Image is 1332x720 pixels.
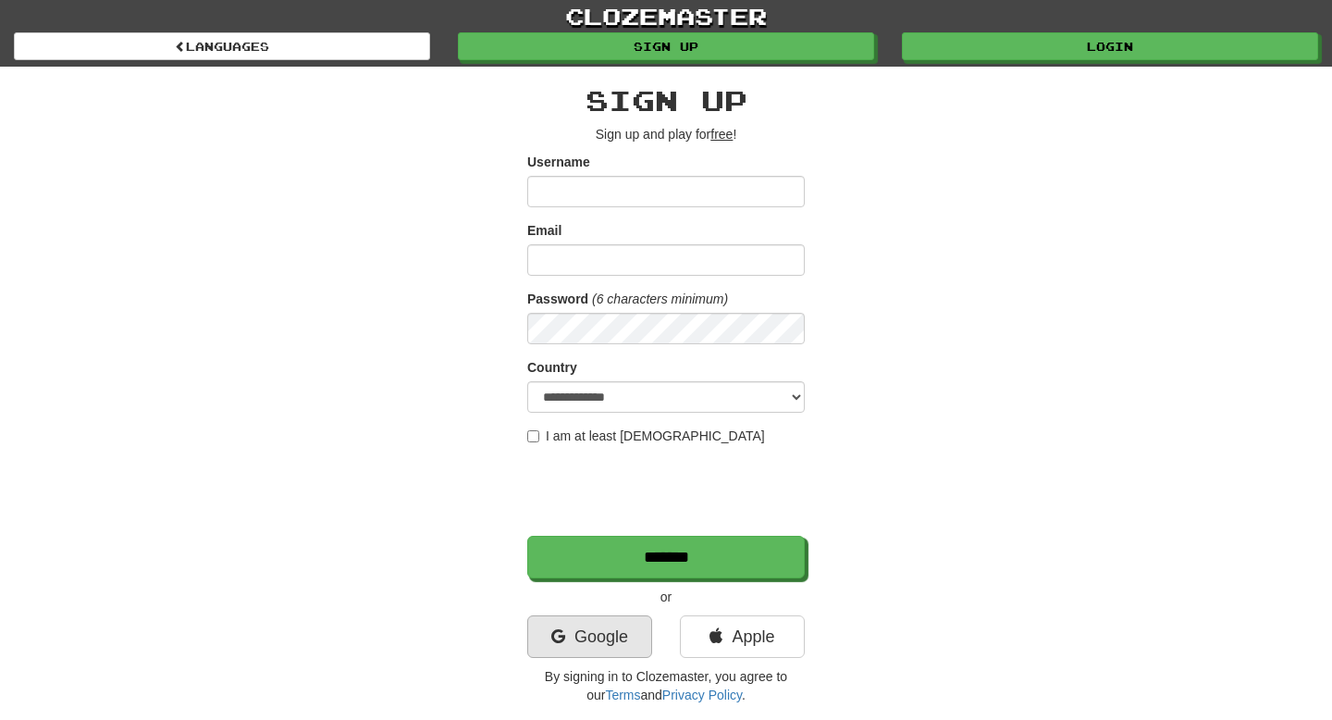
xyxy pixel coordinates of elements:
[592,292,728,306] em: (6 characters minimum)
[527,153,590,171] label: Username
[710,127,733,142] u: free
[680,615,805,658] a: Apple
[14,32,430,60] a: Languages
[527,290,588,308] label: Password
[527,221,561,240] label: Email
[527,615,652,658] a: Google
[527,85,805,116] h2: Sign up
[527,427,765,445] label: I am at least [DEMOGRAPHIC_DATA]
[527,454,808,527] iframe: reCAPTCHA
[527,588,805,606] p: or
[458,32,874,60] a: Sign up
[605,688,640,702] a: Terms
[527,358,577,377] label: Country
[527,430,539,442] input: I am at least [DEMOGRAPHIC_DATA]
[527,125,805,143] p: Sign up and play for !
[527,667,805,704] p: By signing in to Clozemaster, you agree to our and .
[662,688,742,702] a: Privacy Policy
[902,32,1318,60] a: Login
